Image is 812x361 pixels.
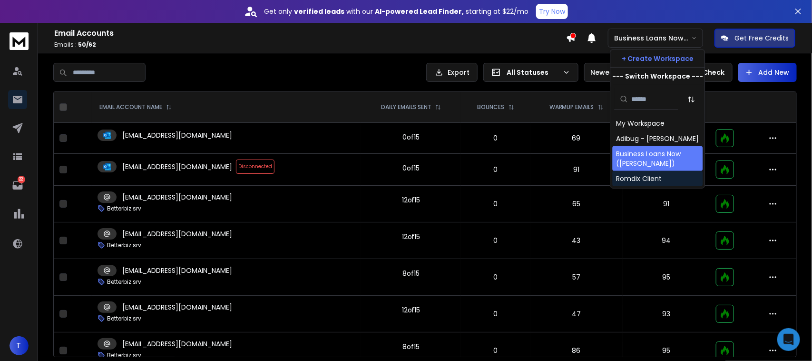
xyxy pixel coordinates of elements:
[18,176,25,183] p: 22
[616,149,699,168] div: Business Loans Now ([PERSON_NAME])
[54,28,566,39] h1: Email Accounts
[122,162,232,171] p: [EMAIL_ADDRESS][DOMAIN_NAME]
[467,309,524,319] p: 0
[478,103,505,111] p: BOUNCES
[375,7,464,16] strong: AI-powered Lead Finder,
[236,160,274,174] span: Disconnected
[402,195,421,205] div: 12 of 15
[623,186,710,222] td: 91
[467,165,524,174] p: 0
[467,272,524,282] p: 0
[614,33,692,43] p: Business Loans Now ([PERSON_NAME])
[507,68,559,77] p: All Statuses
[467,236,524,245] p: 0
[584,63,646,82] button: Newest
[78,40,96,49] span: 50 / 62
[777,328,800,351] div: Open Intercom Messenger
[107,241,141,249] p: Betterbiz srv
[530,222,623,259] td: 43
[402,269,420,278] div: 8 of 15
[402,232,421,241] div: 12 of 15
[623,259,710,296] td: 95
[122,229,232,239] p: [EMAIL_ADDRESS][DOMAIN_NAME]
[122,130,232,140] p: [EMAIL_ADDRESS][DOMAIN_NAME]
[8,176,27,195] a: 22
[623,296,710,332] td: 93
[467,133,524,143] p: 0
[122,266,232,275] p: [EMAIL_ADDRESS][DOMAIN_NAME]
[530,186,623,222] td: 65
[122,192,232,202] p: [EMAIL_ADDRESS][DOMAIN_NAME]
[622,54,694,63] p: + Create Workspace
[616,134,699,143] div: Adibug - [PERSON_NAME]
[467,199,524,209] p: 0
[264,7,528,16] p: Get only with our starting at $22/mo
[530,123,623,154] td: 69
[122,339,232,349] p: [EMAIL_ADDRESS][DOMAIN_NAME]
[530,296,623,332] td: 47
[426,63,478,82] button: Export
[381,103,431,111] p: DAILY EMAILS SENT
[539,7,565,16] p: Try Now
[467,346,524,355] p: 0
[107,351,141,359] p: Betterbiz srv
[294,7,344,16] strong: verified leads
[10,32,29,50] img: logo
[107,205,141,212] p: Betterbiz srv
[734,33,789,43] p: Get Free Credits
[402,132,420,142] div: 0 of 15
[107,278,141,286] p: Betterbiz srv
[549,103,594,111] p: WARMUP EMAILS
[714,29,795,48] button: Get Free Credits
[122,302,232,312] p: [EMAIL_ADDRESS][DOMAIN_NAME]
[402,163,420,173] div: 0 of 15
[536,4,568,19] button: Try Now
[10,336,29,355] button: T
[623,222,710,259] td: 94
[402,305,421,315] div: 12 of 15
[611,50,705,67] button: + Create Workspace
[530,154,623,186] td: 91
[54,41,566,49] p: Emails :
[682,90,701,109] button: Sort by Sort A-Z
[616,174,662,183] div: Romdix Client
[530,259,623,296] td: 57
[107,315,141,322] p: Betterbiz srv
[738,63,797,82] button: Add New
[612,71,703,81] p: --- Switch Workspace ---
[616,119,665,128] div: My Workspace
[402,342,420,351] div: 8 of 15
[99,103,172,111] div: EMAIL ACCOUNT NAME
